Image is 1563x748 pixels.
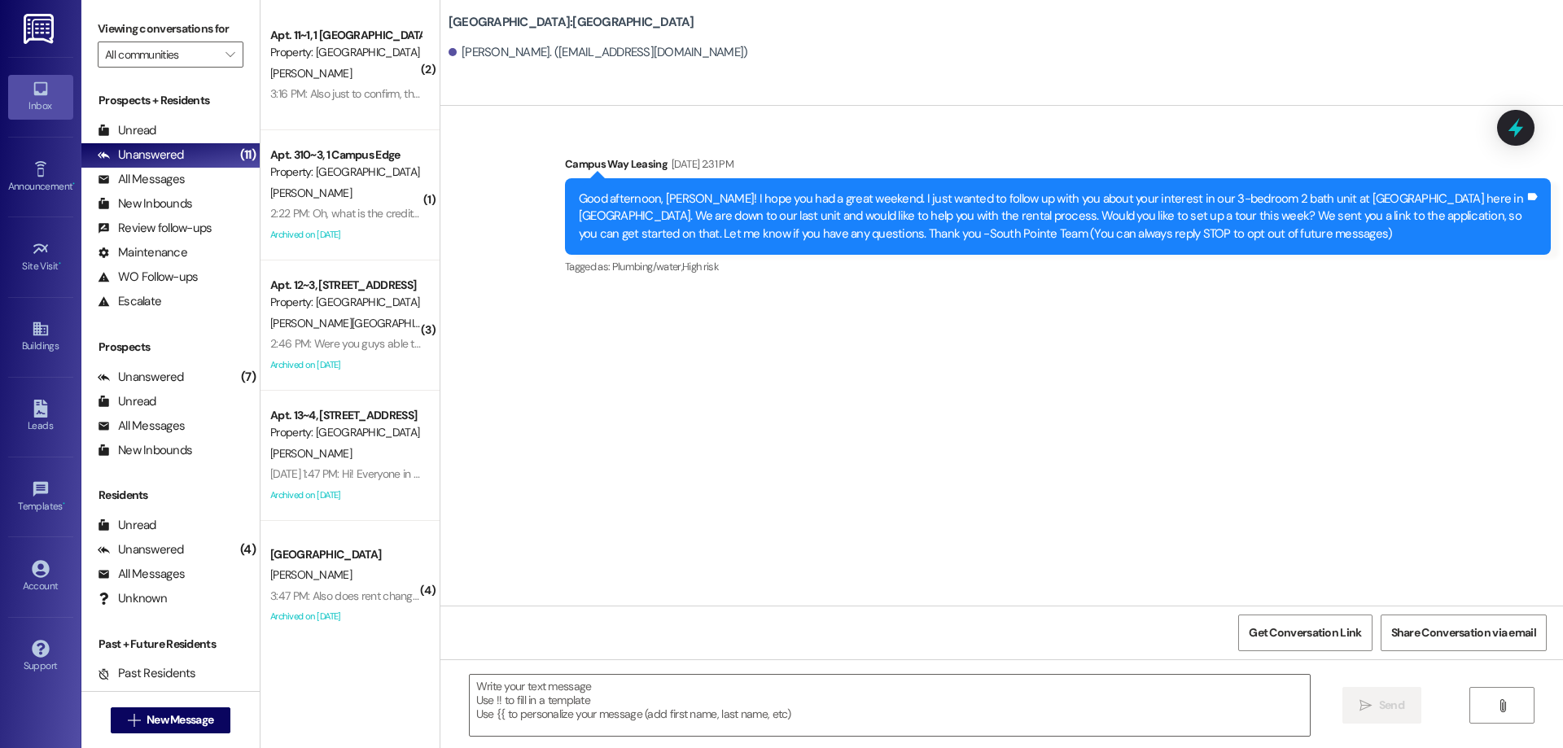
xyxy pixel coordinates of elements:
[98,269,198,286] div: WO Follow-ups
[105,42,217,68] input: All communities
[98,147,184,164] div: Unanswered
[270,466,1039,481] div: [DATE] 1:47 PM: Hi! Everyone in my apartment is currently gone on a trip. We were wondering if yo...
[449,44,748,61] div: [PERSON_NAME]. ([EMAIL_ADDRESS][DOMAIN_NAME])
[270,294,421,311] div: Property: [GEOGRAPHIC_DATA]
[565,255,1551,278] div: Tagged as:
[98,220,212,237] div: Review follow-ups
[270,147,421,164] div: Apt. 310~3, 1 Campus Edge
[8,475,73,519] a: Templates •
[98,665,196,682] div: Past Residents
[236,142,260,168] div: (11)
[1238,615,1372,651] button: Get Conversation Link
[98,590,167,607] div: Unknown
[81,636,260,653] div: Past + Future Residents
[270,66,352,81] span: [PERSON_NAME]
[24,14,57,44] img: ResiDesk Logo
[236,537,260,562] div: (4)
[1496,699,1508,712] i: 
[1359,699,1372,712] i: 
[1249,624,1361,641] span: Get Conversation Link
[612,260,682,273] span: Plumbing/water ,
[270,206,624,221] div: 2:22 PM: Oh, what is the credit for? Is it part of my housing down payment?
[81,339,260,356] div: Prospects
[81,92,260,109] div: Prospects + Residents
[270,446,352,461] span: [PERSON_NAME]
[270,277,421,294] div: Apt. 12~3, [STREET_ADDRESS]
[270,164,421,181] div: Property: [GEOGRAPHIC_DATA]
[237,365,260,390] div: (7)
[98,393,156,410] div: Unread
[270,44,421,61] div: Property: [GEOGRAPHIC_DATA]
[1381,615,1547,651] button: Share Conversation via email
[8,635,73,679] a: Support
[98,442,192,459] div: New Inbounds
[8,235,73,279] a: Site Visit •
[565,155,1551,178] div: Campus Way Leasing
[225,48,234,61] i: 
[8,395,73,439] a: Leads
[98,517,156,534] div: Unread
[270,336,545,351] div: 2:46 PM: Were you guys able to send him the application?
[1379,697,1404,714] span: Send
[98,369,184,386] div: Unanswered
[1391,624,1536,641] span: Share Conversation via email
[8,75,73,119] a: Inbox
[270,424,421,441] div: Property: [GEOGRAPHIC_DATA]
[270,86,600,101] div: 3:16 PM: Also just to confirm, the first month of rent will be free as well?
[1342,687,1421,724] button: Send
[579,190,1525,243] div: Good afternoon, [PERSON_NAME]! I hope you had a great weekend. I just wanted to follow up with yo...
[98,541,184,558] div: Unanswered
[63,498,65,510] span: •
[98,171,185,188] div: All Messages
[269,485,422,505] div: Archived on [DATE]
[270,27,421,44] div: Apt. 11~1, 1 [GEOGRAPHIC_DATA]
[111,707,231,733] button: New Message
[8,555,73,599] a: Account
[72,178,75,190] span: •
[270,186,352,200] span: [PERSON_NAME]
[270,316,455,330] span: [PERSON_NAME][GEOGRAPHIC_DATA]
[8,315,73,359] a: Buildings
[98,195,192,212] div: New Inbounds
[682,260,719,273] span: High risk
[98,418,185,435] div: All Messages
[449,14,694,31] b: [GEOGRAPHIC_DATA]: [GEOGRAPHIC_DATA]
[269,606,422,627] div: Archived on [DATE]
[270,567,352,582] span: [PERSON_NAME]
[270,588,544,603] div: 3:47 PM: Also does rent change on the room that I picked?
[269,355,422,375] div: Archived on [DATE]
[81,487,260,504] div: Residents
[98,244,187,261] div: Maintenance
[59,258,61,269] span: •
[98,566,185,583] div: All Messages
[98,122,156,139] div: Unread
[270,546,421,563] div: [GEOGRAPHIC_DATA]
[147,711,213,728] span: New Message
[270,407,421,424] div: Apt. 13~4, [STREET_ADDRESS]
[98,293,161,310] div: Escalate
[98,16,243,42] label: Viewing conversations for
[269,225,422,245] div: Archived on [DATE]
[128,714,140,727] i: 
[668,155,733,173] div: [DATE] 2:31 PM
